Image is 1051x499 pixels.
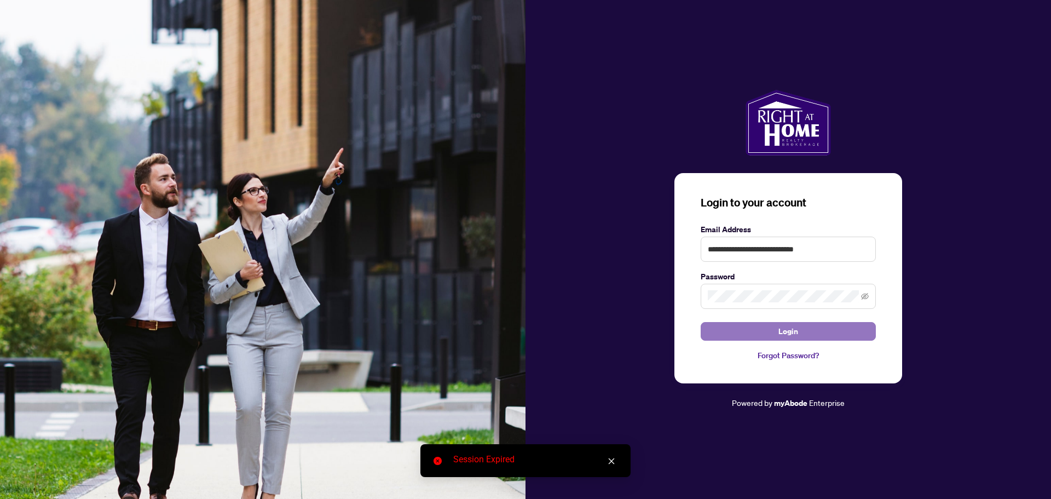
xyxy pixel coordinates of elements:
img: ma-logo [746,90,830,156]
span: Enterprise [809,398,845,408]
span: close [608,457,615,465]
div: Session Expired [453,453,617,466]
a: Forgot Password? [701,349,876,362]
h3: Login to your account [701,195,876,210]
span: Login [778,323,798,340]
a: Close [605,455,617,467]
span: Powered by [732,398,772,408]
span: eye-invisible [861,292,869,300]
span: close-circle [434,457,442,465]
button: Login [701,322,876,341]
label: Password [701,271,876,283]
label: Email Address [701,223,876,236]
a: myAbode [774,397,807,409]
